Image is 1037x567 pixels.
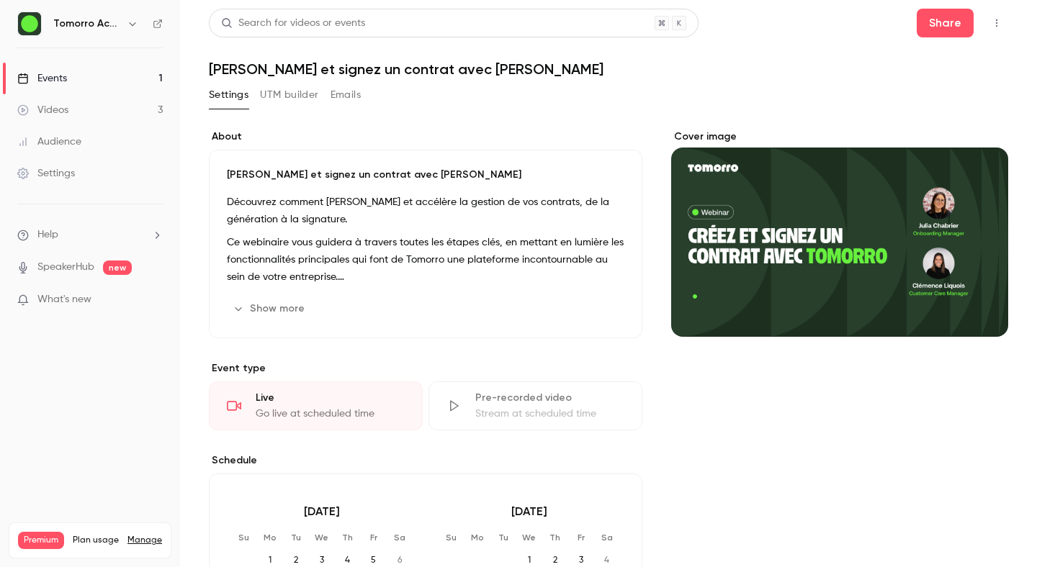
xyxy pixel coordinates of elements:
[73,535,119,546] span: Plan usage
[18,532,64,549] span: Premium
[260,83,318,106] button: UTM builder
[145,294,163,307] iframe: Noticeable Trigger
[209,130,642,144] label: About
[428,381,642,430] div: Pre-recorded videoStream at scheduled time
[310,532,333,543] p: We
[671,130,1008,144] label: Cover image
[917,9,974,37] button: Share
[37,227,58,242] span: Help
[37,260,94,275] a: SpeakerHub
[475,407,624,421] div: Stream at scheduled time
[671,130,1008,337] section: Cover image
[475,391,624,405] div: Pre-recorded video
[227,234,624,286] p: Ce webinaire vous guidera à travers toutes les étapes clés, en mettant en lumière les fonctionnal...
[256,391,405,405] div: Live
[331,83,361,106] button: Emails
[209,60,1008,78] h1: [PERSON_NAME] et signez un contrat avec [PERSON_NAME]
[227,168,624,182] p: [PERSON_NAME] et signez un contrat avec [PERSON_NAME]
[17,71,67,86] div: Events
[440,503,619,520] p: [DATE]
[17,135,81,149] div: Audience
[221,16,365,31] div: Search for videos or events
[336,532,359,543] p: Th
[209,83,248,106] button: Settings
[544,532,567,543] p: Th
[362,532,385,543] p: Fr
[209,361,642,376] p: Event type
[284,532,307,543] p: Tu
[37,292,91,307] span: What's new
[227,297,313,320] button: Show more
[227,194,624,228] p: Découvrez comment [PERSON_NAME] et accélère la gestion de vos contrats, de la génération à la sig...
[259,532,282,543] p: Mo
[596,532,619,543] p: Sa
[518,532,541,543] p: We
[233,503,411,520] p: [DATE]
[492,532,515,543] p: Tu
[17,166,75,181] div: Settings
[18,12,41,35] img: Tomorro Academy
[466,532,489,543] p: Mo
[53,17,121,31] h6: Tomorro Academy
[17,103,68,117] div: Videos
[209,381,423,430] div: LiveGo live at scheduled time
[127,535,162,546] a: Manage
[570,532,593,543] p: Fr
[440,532,463,543] p: Su
[209,453,642,468] p: Schedule
[103,260,132,275] span: new
[388,532,411,543] p: Sa
[17,227,163,242] li: help-dropdown-opener
[233,532,256,543] p: Su
[256,407,405,421] div: Go live at scheduled time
